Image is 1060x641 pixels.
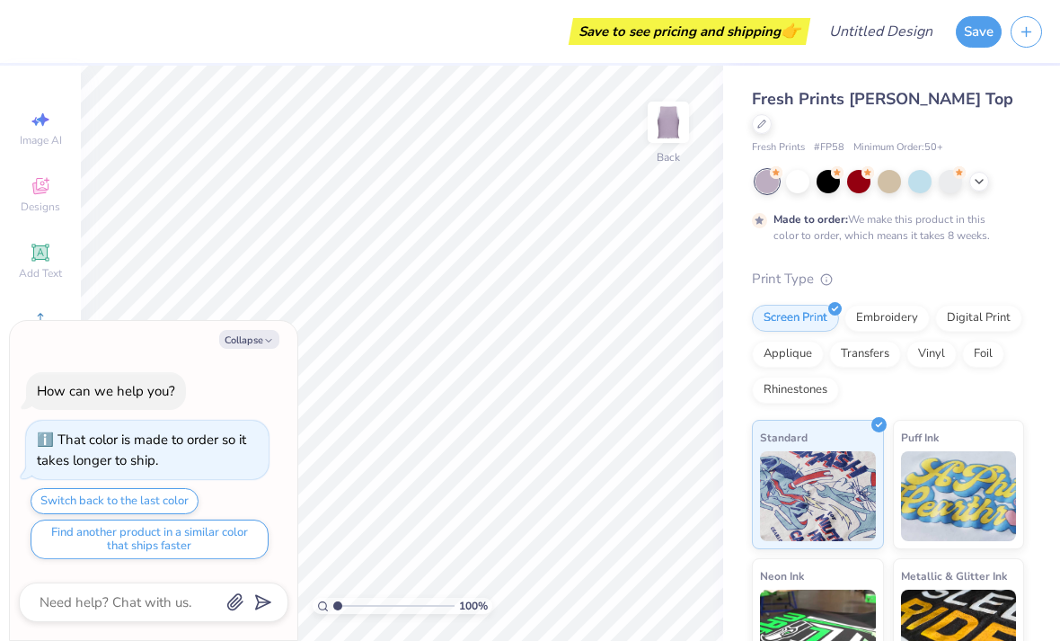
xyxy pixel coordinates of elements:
[815,13,947,49] input: Untitled Design
[752,269,1024,289] div: Print Type
[573,18,806,45] div: Save to see pricing and shipping
[906,341,957,368] div: Vinyl
[760,566,804,585] span: Neon Ink
[935,305,1022,332] div: Digital Print
[31,520,269,559] button: Find another product in a similar color that ships faster
[752,377,839,404] div: Rhinestones
[650,104,686,140] img: Back
[962,341,1004,368] div: Foil
[752,140,805,156] span: Fresh Prints
[829,341,901,368] div: Transfers
[901,428,939,447] span: Puff Ink
[752,305,839,332] div: Screen Print
[760,428,808,447] span: Standard
[844,305,930,332] div: Embroidery
[814,140,844,156] span: # FP58
[752,341,824,368] div: Applique
[37,382,175,400] div: How can we help you?
[31,488,199,514] button: Switch back to the last color
[752,88,1013,110] span: Fresh Prints [PERSON_NAME] Top
[853,140,943,156] span: Minimum Order: 50 +
[459,598,488,614] span: 100 %
[956,16,1002,48] button: Save
[19,266,62,280] span: Add Text
[901,451,1017,541] img: Puff Ink
[657,149,680,165] div: Back
[760,451,876,541] img: Standard
[781,20,800,41] span: 👉
[37,431,246,469] div: That color is made to order so it takes longer to ship.
[219,330,279,349] button: Collapse
[21,200,60,214] span: Designs
[901,566,1007,585] span: Metallic & Glitter Ink
[773,211,994,244] div: We make this product in this color to order, which means it takes 8 weeks.
[20,133,62,147] span: Image AI
[773,212,848,227] strong: Made to order:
